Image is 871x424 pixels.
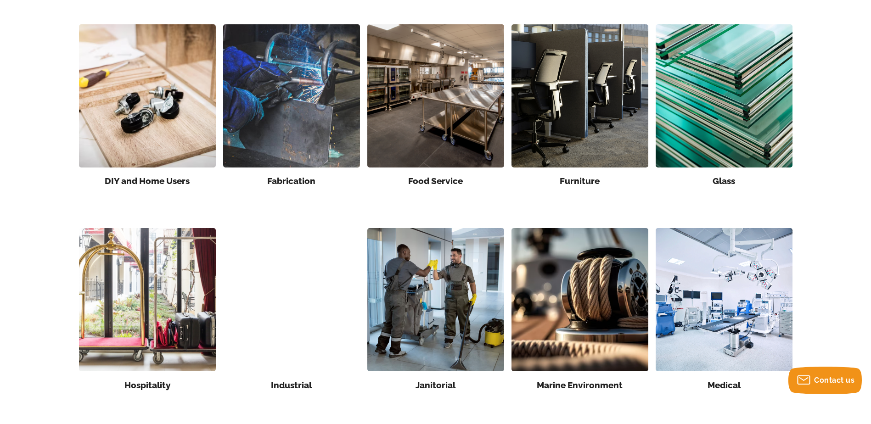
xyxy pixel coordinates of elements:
a: Furniture [560,176,600,186]
button: Contact us [788,367,862,394]
img: four casters on a piece of wood [79,24,216,167]
a: Marine Environment [537,380,623,390]
a: DIY and Home Users [105,176,190,186]
a: Industrial [271,380,312,390]
a: Fabrication [267,176,315,186]
img: a welder wearing blue gloves fabricating a custom handtruck using a welding gun [223,24,360,167]
a: Janitorial [416,380,455,390]
a: Medical [708,380,741,390]
a: Hospitality [124,380,170,390]
span: Contact us [814,376,854,385]
a: Food Service [408,176,463,186]
a: Glass [713,176,735,186]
